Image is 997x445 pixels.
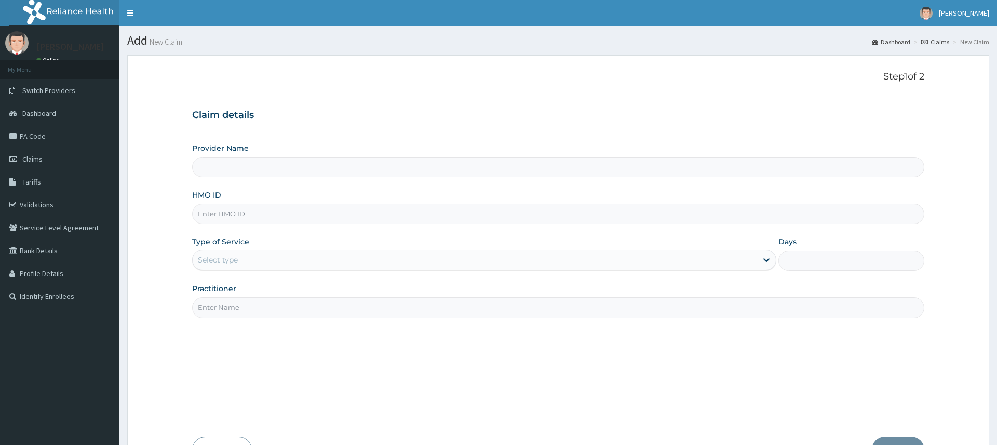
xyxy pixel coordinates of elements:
a: Claims [921,37,949,46]
img: User Image [5,31,29,55]
label: HMO ID [192,190,221,200]
label: Type of Service [192,237,249,247]
input: Enter HMO ID [192,204,924,224]
span: [PERSON_NAME] [939,8,989,18]
span: Tariffs [22,177,41,187]
label: Days [778,237,797,247]
p: [PERSON_NAME] [36,42,104,51]
label: Provider Name [192,143,249,153]
p: Step 1 of 2 [192,71,924,83]
span: Switch Providers [22,86,75,95]
small: New Claim [147,38,182,46]
li: New Claim [950,37,989,46]
h3: Claim details [192,110,924,121]
input: Enter Name [192,297,924,318]
img: User Image [920,7,933,20]
a: Online [36,57,61,64]
div: Select type [198,255,238,265]
a: Dashboard [872,37,910,46]
h1: Add [127,34,989,47]
span: Claims [22,154,43,164]
label: Practitioner [192,283,236,294]
span: Dashboard [22,109,56,118]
